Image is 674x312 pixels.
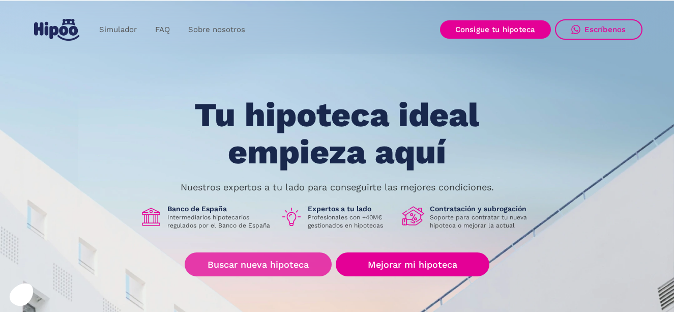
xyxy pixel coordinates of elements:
[555,19,642,40] a: Escríbenos
[32,15,82,45] a: home
[167,213,272,230] p: Intermediarios hipotecarios regulados por el Banco de España
[430,213,535,230] p: Soporte para contratar tu nueva hipoteca o mejorar la actual
[146,20,179,40] a: FAQ
[584,25,626,34] div: Escríbenos
[440,20,551,39] a: Consigue tu hipoteca
[308,213,394,230] p: Profesionales con +40M€ gestionados en hipotecas
[179,20,254,40] a: Sobre nosotros
[336,252,489,276] a: Mejorar mi hipoteca
[308,204,394,213] h1: Expertos a tu lado
[144,97,530,171] h1: Tu hipoteca ideal empieza aquí
[430,204,535,213] h1: Contratación y subrogación
[181,183,494,191] p: Nuestros expertos a tu lado para conseguirte las mejores condiciones.
[167,204,272,213] h1: Banco de España
[185,252,332,276] a: Buscar nueva hipoteca
[90,20,146,40] a: Simulador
